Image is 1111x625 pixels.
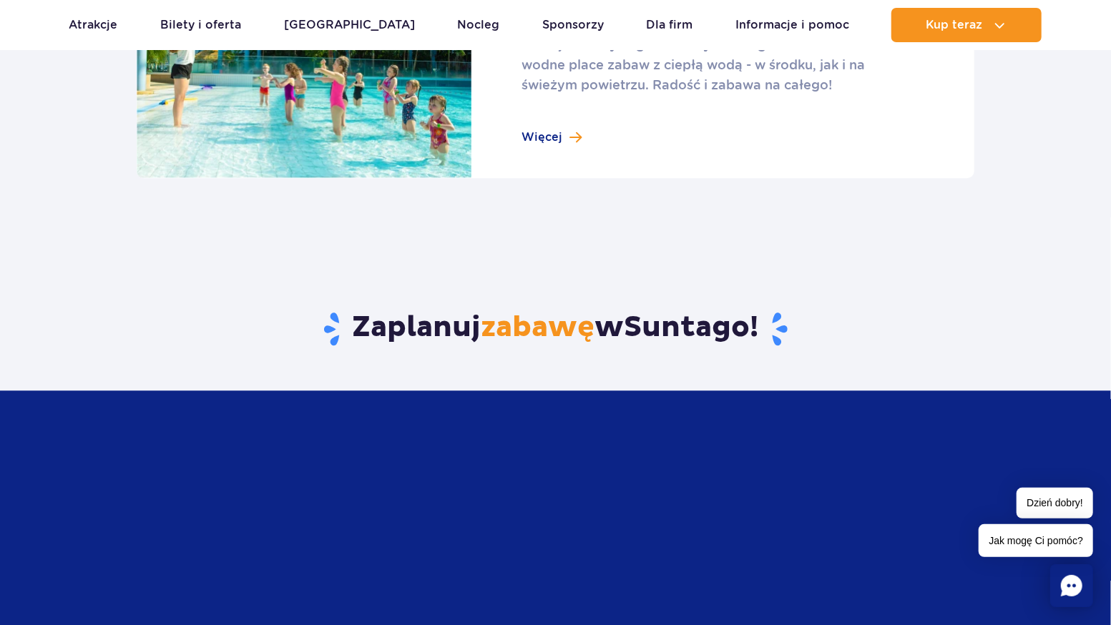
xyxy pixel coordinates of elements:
[625,310,750,345] span: Suntago
[979,524,1093,557] span: Jak mogę Ci pomóc?
[1017,488,1093,518] span: Dzień dobry!
[542,8,604,42] a: Sponsorzy
[735,8,849,42] a: Informacje i pomoc
[457,8,499,42] a: Nocleg
[160,8,241,42] a: Bilety i oferta
[646,8,692,42] a: Dla firm
[1050,564,1093,607] div: Chat
[481,310,595,345] span: zabawę
[284,8,415,42] a: [GEOGRAPHIC_DATA]
[69,8,118,42] a: Atrakcje
[891,8,1042,42] button: Kup teraz
[926,19,982,31] span: Kup teraz
[137,310,974,347] h3: Zaplanuj w !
